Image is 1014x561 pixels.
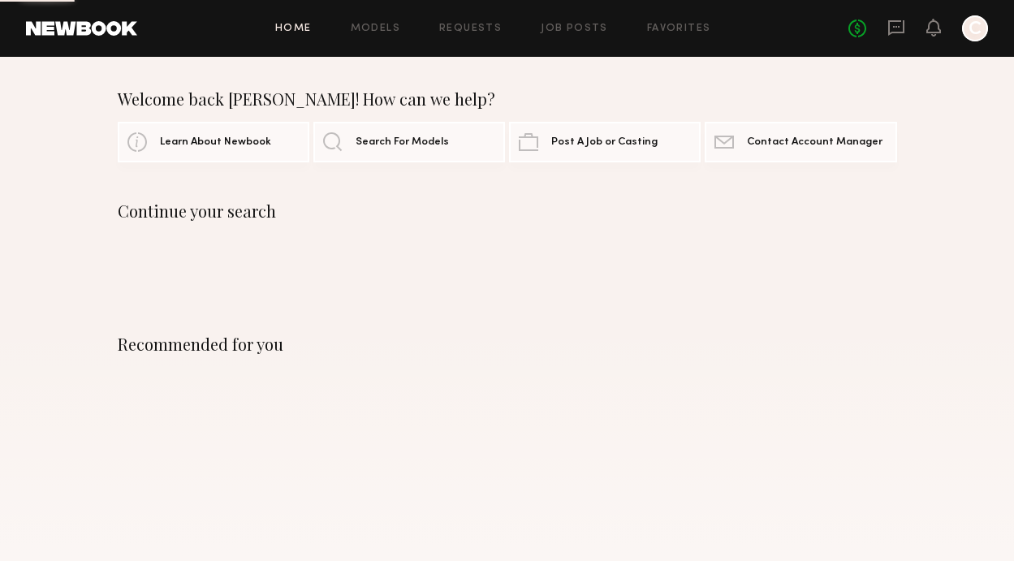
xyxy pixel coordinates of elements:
[356,137,449,148] span: Search For Models
[118,122,309,162] a: Learn About Newbook
[747,137,882,148] span: Contact Account Manager
[275,24,312,34] a: Home
[439,24,502,34] a: Requests
[118,334,897,354] div: Recommended for you
[551,137,658,148] span: Post A Job or Casting
[118,201,897,221] div: Continue your search
[647,24,711,34] a: Favorites
[351,24,400,34] a: Models
[509,122,701,162] a: Post A Job or Casting
[962,15,988,41] a: C
[541,24,608,34] a: Job Posts
[160,137,271,148] span: Learn About Newbook
[118,89,897,109] div: Welcome back [PERSON_NAME]! How can we help?
[313,122,505,162] a: Search For Models
[705,122,896,162] a: Contact Account Manager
